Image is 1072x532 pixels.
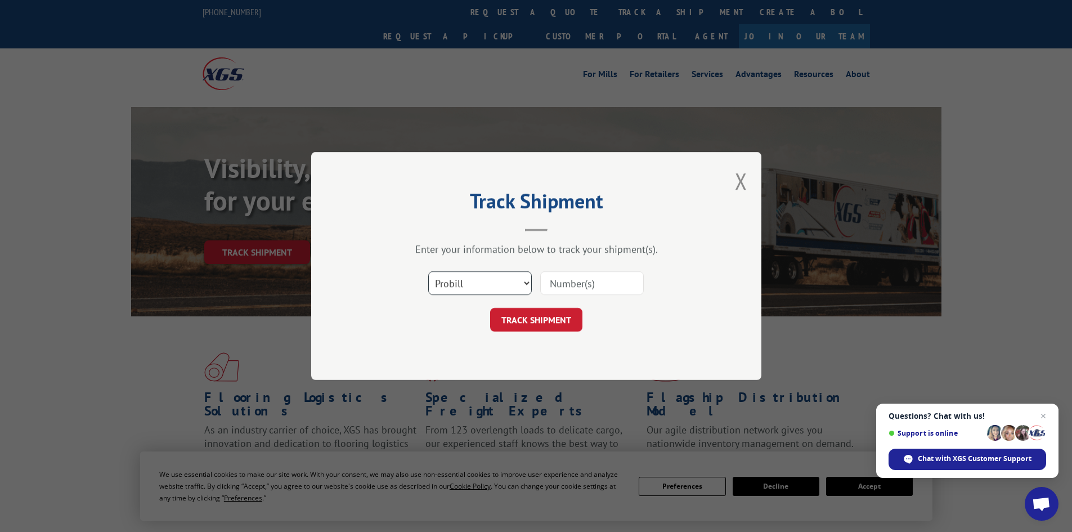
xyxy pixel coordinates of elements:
[490,308,582,332] button: TRACK SHIPMENT
[918,454,1031,464] span: Chat with XGS Customer Support
[889,412,1046,421] span: Questions? Chat with us!
[889,429,983,437] span: Support is online
[367,193,705,214] h2: Track Shipment
[735,166,747,196] button: Close modal
[1025,487,1058,521] a: Open chat
[367,243,705,256] div: Enter your information below to track your shipment(s).
[540,271,644,295] input: Number(s)
[889,449,1046,470] span: Chat with XGS Customer Support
